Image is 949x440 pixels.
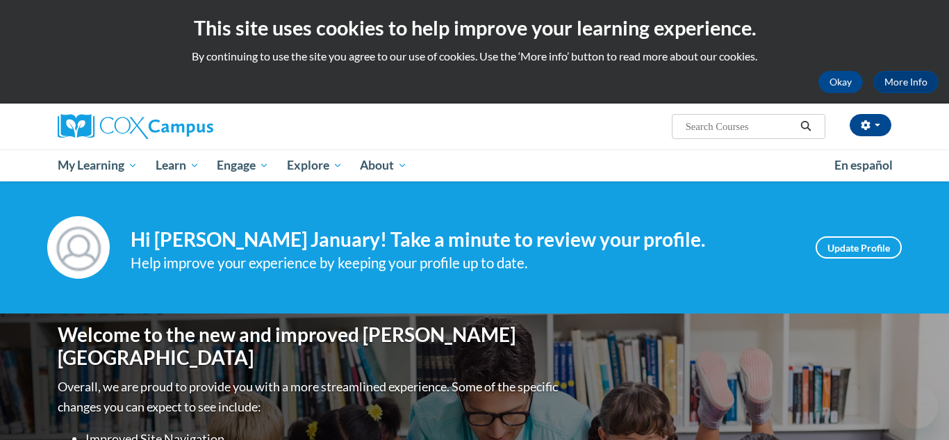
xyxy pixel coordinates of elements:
input: Search Courses [684,118,795,135]
h1: Welcome to the new and improved [PERSON_NAME][GEOGRAPHIC_DATA] [58,323,561,370]
button: Okay [818,71,863,93]
a: Engage [208,149,278,181]
span: About [360,157,407,174]
span: Explore [287,157,343,174]
span: Engage [217,157,269,174]
p: By continuing to use the site you agree to our use of cookies. Use the ‘More info’ button to read... [10,49,939,64]
h4: Hi [PERSON_NAME] January! Take a minute to review your profile. [131,228,795,252]
p: Overall, we are proud to provide you with a more streamlined experience. Some of the specific cha... [58,377,561,417]
iframe: Button to launch messaging window [893,384,938,429]
div: Main menu [37,149,912,181]
div: Help improve your experience by keeping your profile up to date. [131,252,795,275]
span: Learn [156,157,199,174]
span: My Learning [58,157,138,174]
img: Profile Image [47,216,110,279]
a: Update Profile [816,236,902,259]
a: About [352,149,417,181]
span: En español [834,158,893,172]
a: En español [825,151,902,180]
a: Explore [278,149,352,181]
a: Cox Campus [58,114,322,139]
button: Account Settings [850,114,891,136]
a: Learn [147,149,208,181]
a: More Info [873,71,939,93]
h2: This site uses cookies to help improve your learning experience. [10,14,939,42]
img: Cox Campus [58,114,213,139]
button: Search [795,118,816,135]
a: My Learning [49,149,147,181]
